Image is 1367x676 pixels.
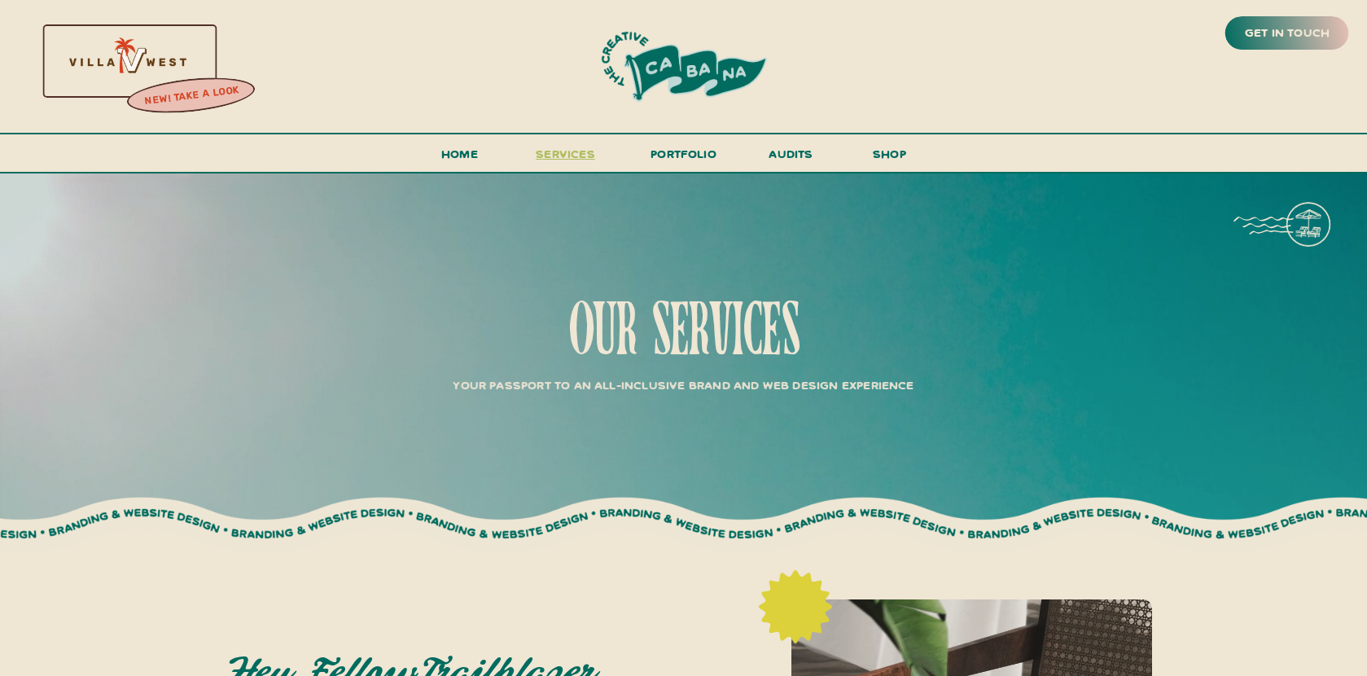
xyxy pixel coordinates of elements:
[851,143,929,172] a: shop
[536,146,595,161] span: services
[532,143,600,173] a: services
[435,143,485,173] a: Home
[767,143,816,172] a: audits
[402,296,966,369] h1: our services
[1242,22,1333,45] a: get in touch
[410,375,958,390] p: Your Passport to an All-Inclusive Brand and Web Design Experience
[646,143,722,173] a: portfolio
[125,80,258,112] a: new! take a look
